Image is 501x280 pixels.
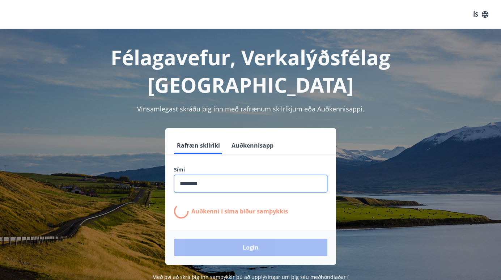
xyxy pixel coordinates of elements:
button: Auðkennisapp [229,137,276,154]
button: ÍS [469,8,492,21]
p: Auðkenni í síma bíður samþykkis [191,207,288,215]
label: Sími [174,166,327,173]
h1: Félagavefur, Verkalýðsfélag [GEOGRAPHIC_DATA] [9,43,492,98]
button: Rafræn skilríki [174,137,223,154]
span: Vinsamlegast skráðu þig inn með rafrænum skilríkjum eða Auðkennisappi. [137,105,364,113]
